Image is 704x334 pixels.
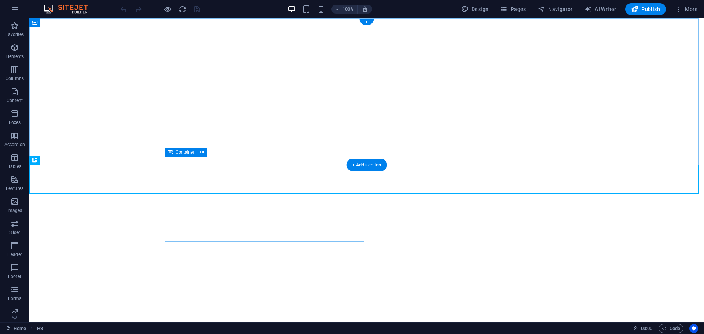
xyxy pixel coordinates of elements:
h6: 100% [342,5,354,14]
span: Publish [631,5,660,13]
button: Publish [625,3,666,15]
img: Editor Logo [42,5,97,14]
p: Columns [5,76,24,81]
div: + [359,19,374,25]
span: Code [662,324,680,333]
button: Click here to leave preview mode and continue editing [163,5,172,14]
span: More [675,5,698,13]
button: More [672,3,701,15]
button: Usercentrics [689,324,698,333]
span: Pages [500,5,526,13]
button: Navigator [535,3,576,15]
i: Reload page [178,5,187,14]
span: Navigator [538,5,573,13]
p: Slider [9,230,21,235]
p: Footer [8,274,21,279]
nav: breadcrumb [37,324,43,333]
p: Features [6,186,23,191]
p: Forms [8,296,21,301]
span: 00 00 [641,324,652,333]
button: Pages [497,3,529,15]
p: Tables [8,164,21,169]
i: On resize automatically adjust zoom level to fit chosen device. [362,6,368,12]
p: Accordion [4,142,25,147]
p: Boxes [9,120,21,125]
p: Header [7,252,22,257]
button: Code [659,324,683,333]
div: Design (Ctrl+Alt+Y) [458,3,492,15]
div: + Add section [346,159,387,171]
span: Click to select. Double-click to edit [37,324,43,333]
button: Design [458,3,492,15]
a: Click to cancel selection. Double-click to open Pages [6,324,26,333]
button: reload [178,5,187,14]
span: Container [176,150,195,154]
span: Design [461,5,489,13]
button: AI Writer [582,3,619,15]
button: 100% [331,5,357,14]
h6: Session time [633,324,653,333]
p: Elements [5,54,24,59]
p: Favorites [5,32,24,37]
p: Images [7,208,22,213]
span: AI Writer [584,5,616,13]
span: : [646,326,647,331]
p: Content [7,98,23,103]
